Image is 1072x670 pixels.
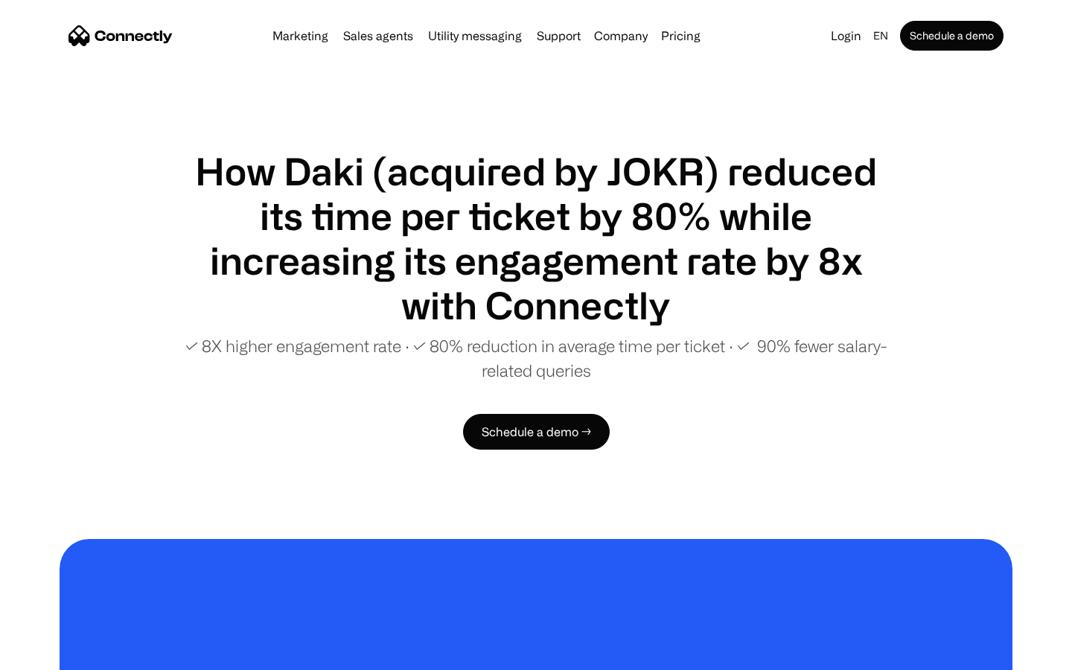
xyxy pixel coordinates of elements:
[873,25,888,46] div: en
[30,644,89,665] ul: Language list
[422,30,528,42] a: Utility messaging
[825,25,867,46] a: Login
[463,414,610,450] a: Schedule a demo →
[655,30,706,42] a: Pricing
[337,30,419,42] a: Sales agents
[179,149,893,328] h1: How Daki (acquired by JOKR) reduced its time per ticket by 80% while increasing its engagement ra...
[900,21,1004,51] a: Schedule a demo
[267,30,334,42] a: Marketing
[594,25,648,46] div: Company
[531,30,587,42] a: Support
[179,334,893,383] p: ✓ 8X higher engagement rate ∙ ✓ 80% reduction in average time per ticket ∙ ✓ 90% fewer salary-rel...
[15,642,89,665] aside: Language selected: English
